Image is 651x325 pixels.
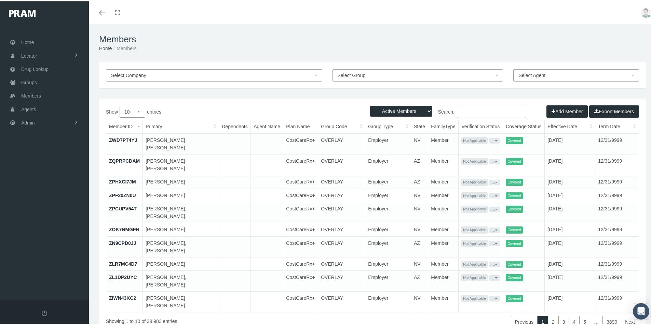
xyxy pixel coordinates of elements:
label: Search: [372,104,526,117]
button: ... [489,226,500,232]
td: OVERLAY [318,153,365,174]
td: 12/31/9999 [595,174,639,188]
span: Covered [506,225,523,232]
td: Employer [365,256,411,269]
td: OVERLAY [318,174,365,188]
a: ZIWN43KC2 [109,294,136,299]
td: [DATE] [545,290,595,311]
td: CostCareRx+ [283,235,318,256]
td: NV [411,222,428,235]
td: [DATE] [545,235,595,256]
td: NV [411,201,428,222]
img: PRAM_20_x_78.png [9,9,36,15]
td: Employer [365,201,411,222]
td: [PERSON_NAME], [PERSON_NAME] [143,269,219,290]
span: Groups [21,75,37,88]
td: Member [428,269,459,290]
td: 12/31/9999 [595,222,639,235]
td: 12/31/9999 [595,290,639,311]
td: Member [428,174,459,188]
th: Effective Date: activate to sort column ascending [545,119,595,132]
td: CostCareRx+ [283,256,318,269]
th: Term Date: activate to sort column ascending [595,119,639,132]
td: [PERSON_NAME] [PERSON_NAME] [143,290,219,311]
td: 12/31/9999 [595,269,639,290]
span: Not Applicable [461,225,488,232]
td: [DATE] [545,222,595,235]
th: Primary: activate to sort column ascending [143,119,219,132]
th: Verification Status [459,119,503,132]
td: AZ [411,153,428,174]
span: Not Applicable [461,260,488,267]
td: AZ [411,235,428,256]
td: Employer [365,187,411,201]
td: OVERLAY [318,187,365,201]
td: Employer [365,235,411,256]
label: Show entries [106,104,372,116]
td: [PERSON_NAME] [PERSON_NAME] [143,153,219,174]
span: Not Applicable [461,294,488,301]
a: Home [99,44,112,50]
td: [DATE] [545,153,595,174]
span: Covered [506,191,523,198]
span: Select Company [111,71,146,77]
td: Member [428,256,459,269]
td: Member [428,235,459,256]
a: ZPF20ZN0U [109,191,136,197]
span: Covered [506,136,523,143]
a: ZWD7PT4YJ [109,136,137,142]
td: CostCareRx+ [283,222,318,235]
td: OVERLAY [318,235,365,256]
th: Coverage Status [503,119,545,132]
td: [DATE] [545,132,595,153]
input: Search: [457,104,526,117]
th: FamilyType [428,119,459,132]
td: Employer [365,269,411,290]
td: [PERSON_NAME] [143,174,219,188]
td: [PERSON_NAME] [143,256,219,269]
button: ... [489,192,500,197]
span: Not Applicable [461,204,488,211]
span: Select Agent [518,71,545,77]
td: Employer [365,174,411,188]
td: Employer [365,153,411,174]
td: Employer [365,132,411,153]
select: Showentries [120,104,145,116]
button: Export Members [589,104,639,116]
td: OVERLAY [318,132,365,153]
td: 12/31/9999 [595,187,639,201]
td: [PERSON_NAME] [PERSON_NAME] [143,132,219,153]
li: Members [112,43,136,51]
span: Covered [506,177,523,184]
button: ... [489,158,500,163]
span: Covered [506,239,523,246]
th: Group Type: activate to sort column ascending [365,119,411,132]
span: Not Applicable [461,273,488,280]
td: Member [428,132,459,153]
a: ZPCUPV54T [109,205,137,210]
td: Employer [365,290,411,311]
td: Member [428,290,459,311]
td: NV [411,256,428,269]
button: ... [489,260,500,266]
span: Covered [506,204,523,211]
td: [PERSON_NAME] [143,187,219,201]
h1: Members [99,33,646,43]
td: OVERLAY [318,222,365,235]
td: AZ [411,269,428,290]
span: Not Applicable [461,136,488,143]
td: 12/31/9999 [595,153,639,174]
td: 12/31/9999 [595,235,639,256]
button: Add Member [546,104,588,116]
td: CostCareRx+ [283,201,318,222]
td: AZ [411,174,428,188]
th: Member ID: activate to sort column ascending [106,119,143,132]
span: Drug Lookup [21,61,49,74]
td: [PERSON_NAME] [143,222,219,235]
td: [DATE] [545,174,595,188]
th: Dependents [219,119,251,132]
span: Covered [506,294,523,301]
th: Agent Name [251,119,283,132]
span: Not Applicable [461,177,488,184]
button: ... [489,205,500,211]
